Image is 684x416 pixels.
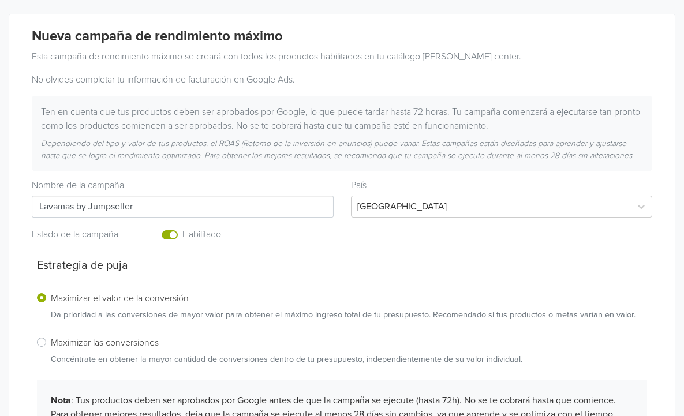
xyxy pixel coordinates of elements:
div: Dependiendo del tipo y valor de tus productos, el ROAS (Retorno de la inversión en anuncios) pued... [32,137,652,162]
input: Campaign name [32,196,334,218]
h6: Nombre de la campaña [32,180,334,191]
h5: Estrategia de puja [37,258,647,272]
h6: Maximizar el valor de la conversión [51,293,636,304]
h6: Habilitado [182,229,289,240]
h6: Estado de la campaña [32,229,129,240]
div: Esta campaña de rendimiento máximo se creará con todos los productos habilitados en tu catálogo [... [23,50,661,63]
h6: País [351,180,653,191]
p: Concéntrate en obtener la mayor cantidad de conversiones dentro de tu presupuesto, independientem... [51,353,522,366]
div: Ten en cuenta que tus productos deben ser aprobados por Google, lo que puede tardar hasta 72 hora... [32,105,652,133]
h6: Maximizar las conversiones [51,338,522,348]
p: Da prioridad a las conversiones de mayor valor para obtener el máximo ingreso total de tu presupu... [51,309,636,321]
div: No olvides completar tu información de facturación en Google Ads. [23,73,661,87]
h4: Nueva campaña de rendimiento máximo [32,28,652,45]
b: Nota [51,395,71,406]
